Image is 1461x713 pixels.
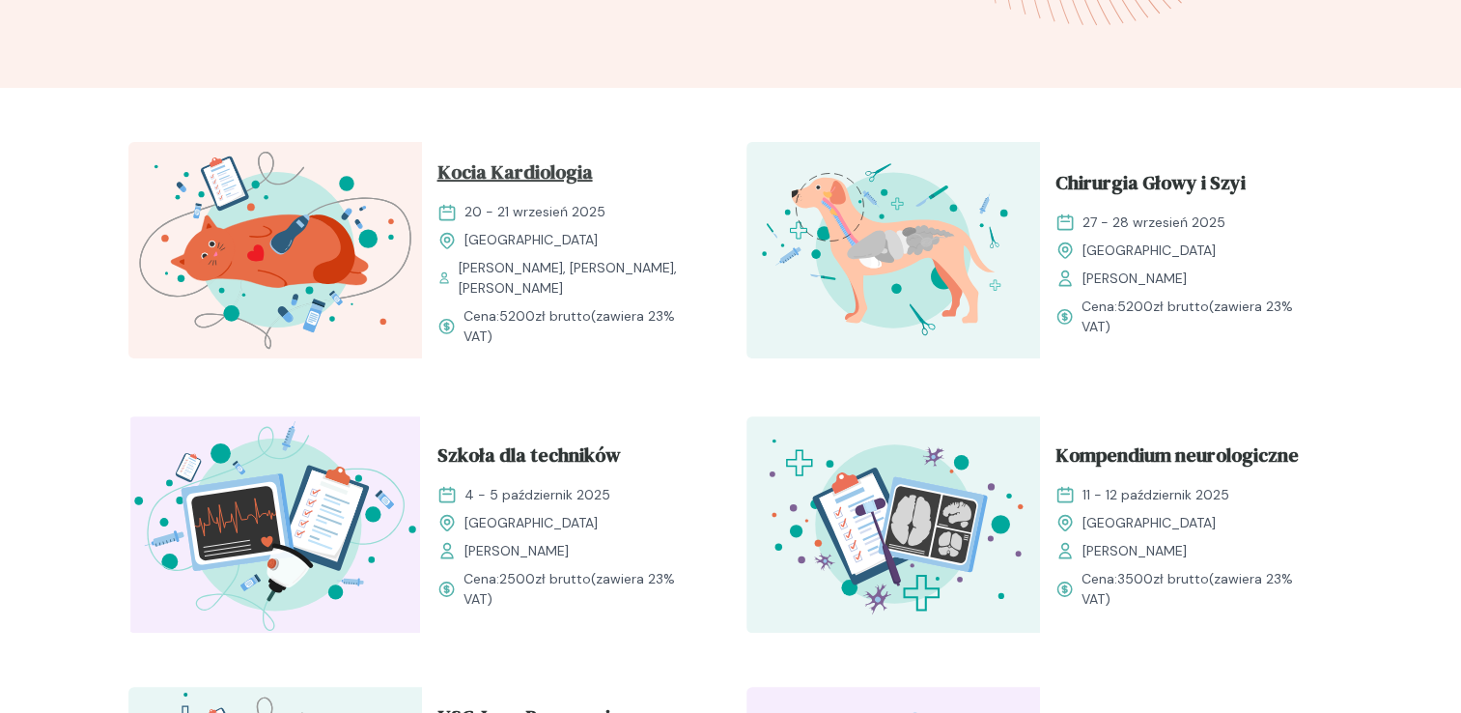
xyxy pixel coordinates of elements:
img: Z2B805bqstJ98kzs_Neuro_T.svg [746,416,1040,633]
span: [GEOGRAPHIC_DATA] [464,230,598,250]
span: Cena: (zawiera 23% VAT) [1082,569,1318,610]
span: Cena: (zawiera 23% VAT) [464,569,700,610]
span: Chirurgia Głowy i Szyi [1055,168,1246,205]
span: [GEOGRAPHIC_DATA] [1082,241,1216,261]
span: [PERSON_NAME] [1082,269,1187,289]
span: [GEOGRAPHIC_DATA] [464,513,598,533]
img: ZqFXfB5LeNNTxeHy_ChiruGS_T.svg [746,142,1040,358]
span: [GEOGRAPHIC_DATA] [1082,513,1216,533]
span: Cena: (zawiera 23% VAT) [464,306,700,347]
span: [PERSON_NAME] [464,541,569,561]
span: 20 - 21 wrzesień 2025 [464,202,605,222]
span: [PERSON_NAME], [PERSON_NAME], [PERSON_NAME] [459,258,699,299]
span: [PERSON_NAME] [1082,541,1187,561]
span: Szkoła dla techników [437,441,621,477]
span: 11 - 12 październik 2025 [1082,485,1229,505]
span: Kocia Kardiologia [437,157,593,194]
span: Kompendium neurologiczne [1055,441,1299,477]
span: 3500 zł brutto [1117,570,1209,587]
span: 2500 zł brutto [499,570,591,587]
img: aHfXlEMqNJQqH-jZ_KociaKardio_T.svg [128,142,422,358]
a: Kompendium neurologiczne [1055,441,1318,477]
span: Cena: (zawiera 23% VAT) [1082,297,1318,337]
a: Kocia Kardiologia [437,157,700,194]
span: 5200 zł brutto [1117,298,1209,315]
a: Szkoła dla techników [437,441,700,477]
a: Chirurgia Głowy i Szyi [1055,168,1318,205]
span: 4 - 5 październik 2025 [464,485,610,505]
span: 27 - 28 wrzesień 2025 [1082,213,1225,233]
span: 5200 zł brutto [499,307,591,325]
img: Z2B_FZbqstJ98k08_Technicy_T.svg [128,416,422,633]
